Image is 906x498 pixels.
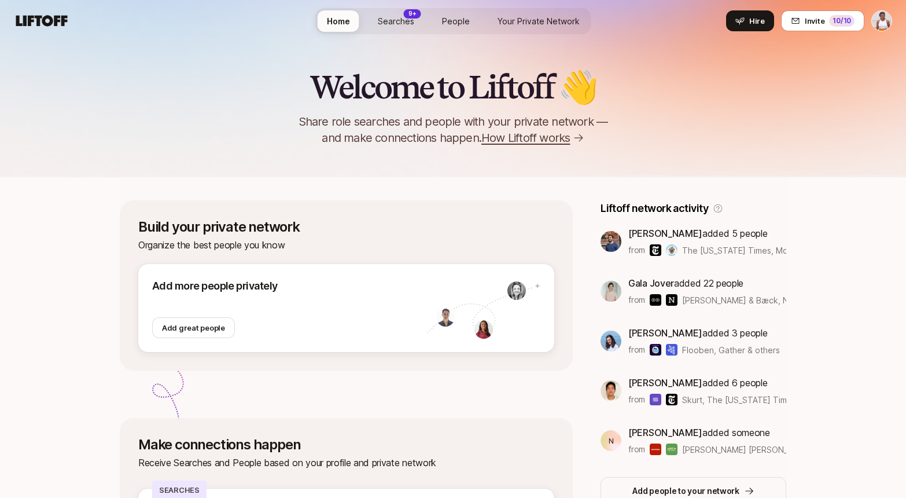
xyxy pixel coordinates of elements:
img: Adaku Ibekwe [872,11,892,31]
img: Montgomery County Government [666,244,677,256]
span: Gala Jover [628,277,674,289]
img: Nordkapp [666,294,677,306]
p: Add more people privately [152,278,427,294]
p: Build your private network [138,219,554,235]
img: ACg8ocKhcGRvChYzWN2dihFRyxedT7mU-5ndcsMXykEoNcm4V62MVdan=s160-c [601,281,621,302]
img: The New York Times [666,394,677,405]
span: Skurt, The [US_STATE] Times & others [682,395,831,405]
img: Lily's Kitchen [666,444,677,455]
p: Make connections happen [138,437,554,453]
img: The New York Times [650,244,661,256]
span: [PERSON_NAME] & Bæck, Nordkapp & others [682,295,856,305]
img: Flooben [650,344,661,356]
button: Add great people [152,317,235,338]
p: from [628,293,645,307]
span: Hire [749,15,765,27]
h2: Welcome to Liftoff 👋 [310,69,597,104]
span: People [442,15,470,27]
a: Home [318,10,359,32]
button: Invite10/10 [781,10,864,31]
span: Invite [805,15,824,27]
p: added someone [628,425,786,440]
span: Flooben, Gather & others [682,344,780,356]
p: Liftoff network activity [601,200,708,217]
span: [PERSON_NAME] [PERSON_NAME], [PERSON_NAME]'s Kitchen & others [682,444,786,456]
span: [PERSON_NAME] [628,427,702,438]
span: [PERSON_NAME] [628,327,702,339]
button: Hire [726,10,774,31]
a: Searches9+ [369,10,423,32]
span: Searches [378,15,414,27]
p: Share role searches and people with your private network — and make connections happen. [279,113,627,146]
p: added 22 people [628,276,786,291]
p: from [628,442,645,456]
span: Your Private Network [498,15,580,27]
span: How Liftoff works [481,130,570,146]
img: Ana Luisa [650,444,661,455]
p: from [628,243,645,257]
span: [PERSON_NAME] [628,377,702,389]
p: added 5 people [628,226,786,241]
img: 9555f157_cc23_4265_87b5_bfa4adda1ce3.jpg [474,320,493,339]
p: from [628,343,645,357]
img: Gather [666,344,677,356]
img: b1e5283e_656e_44eb_a5ac_ddacae6ebef5.jpg [507,281,526,300]
p: Receive Searches and People based on your profile and private network [138,455,554,470]
p: added 6 people [628,375,786,390]
p: Organize the best people you know [138,237,554,252]
a: People [433,10,479,32]
a: How Liftoff works [481,130,584,146]
img: 3785a297_2d77_49bb_b1b2_1ca268eb9c7e.jpg [601,231,621,252]
img: 3b21b1e9_db0a_4655_a67f_ab9b1489a185.jpg [601,331,621,351]
span: [PERSON_NAME] [628,228,702,239]
button: Adaku Ibekwe [871,10,892,31]
img: Skurt [650,394,661,405]
img: 4889a162_38d2_4954_b5a2_7040c400c1ec.jpg [436,308,455,327]
p: N [609,434,614,448]
p: added 3 people [628,325,780,340]
p: 9+ [408,9,417,18]
img: c3894d86_b3f1_4e23_a0e4_4d923f503b0e.jpg [601,380,621,401]
a: Your Private Network [488,10,589,32]
span: Home [327,15,350,27]
p: Add people to your network [632,484,739,498]
p: from [628,393,645,407]
img: Bakken & Bæck [650,294,661,306]
div: 10 /10 [829,15,855,27]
